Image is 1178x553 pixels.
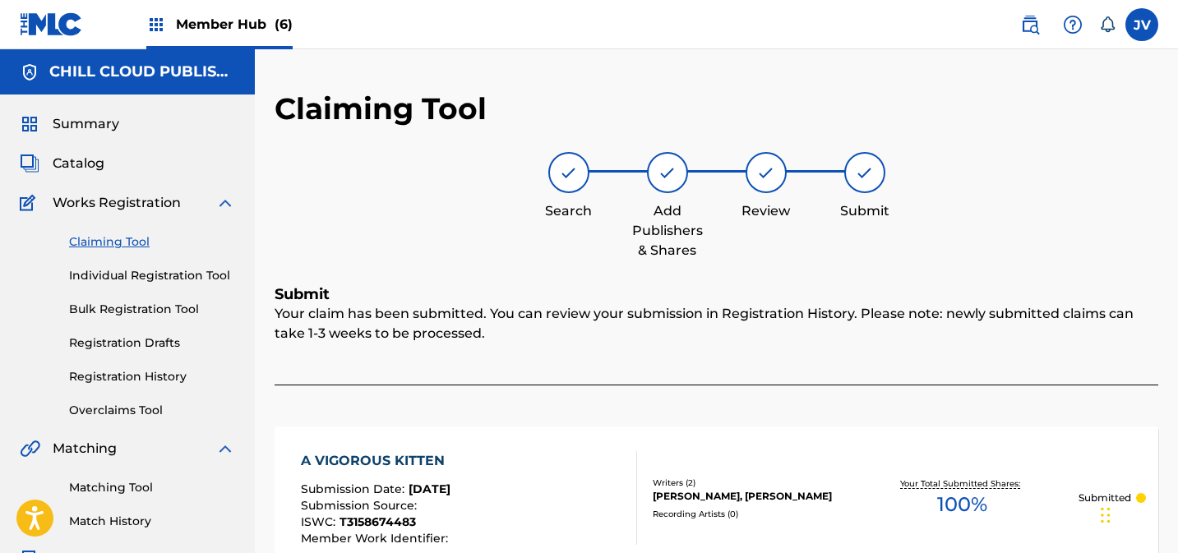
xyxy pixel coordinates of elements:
[653,508,847,520] div: Recording Artists ( 0 )
[653,477,847,489] div: Writers ( 2 )
[69,402,235,419] a: Overclaims Tool
[1056,8,1089,41] div: Help
[275,16,293,32] span: (6)
[20,62,39,82] img: Accounts
[69,334,235,352] a: Registration Drafts
[20,114,39,134] img: Summary
[824,201,906,221] div: Submit
[69,267,235,284] a: Individual Registration Tool
[215,439,235,459] img: expand
[1014,8,1046,41] a: Public Search
[1020,15,1040,35] img: search
[528,201,610,221] div: Search
[301,498,421,513] span: Submission Source :
[20,114,119,134] a: SummarySummary
[53,193,181,213] span: Works Registration
[725,201,807,221] div: Review
[301,531,452,546] span: Member Work Identifier :
[653,489,847,504] div: [PERSON_NAME], [PERSON_NAME]
[69,479,235,496] a: Matching Tool
[937,490,987,519] span: 100 %
[409,482,450,496] span: [DATE]
[53,439,117,459] span: Matching
[275,90,487,127] h2: Claiming Tool
[20,154,39,173] img: Catalog
[301,482,409,496] span: Submission Date :
[658,163,677,182] img: step indicator icon for Add Publishers & Shares
[20,154,104,173] a: CatalogCatalog
[1063,15,1083,35] img: help
[1101,491,1111,540] div: Drag
[53,114,119,134] span: Summary
[1096,474,1178,553] iframe: Chat Widget
[275,285,1158,304] h5: Submit
[900,477,1024,490] p: Your Total Submitted Shares:
[626,201,709,260] div: Add Publishers & Shares
[1079,491,1131,505] p: Submitted
[1099,16,1116,33] div: Notifications
[756,163,776,182] img: step indicator icon for Review
[340,514,416,529] span: T3158674483
[69,368,235,385] a: Registration History
[20,193,41,213] img: Works Registration
[215,193,235,213] img: expand
[559,163,579,182] img: step indicator icon for Search
[855,163,875,182] img: step indicator icon for Submit
[146,15,166,35] img: Top Rightsholders
[20,12,83,36] img: MLC Logo
[275,304,1158,385] div: Your claim has been submitted. You can review your submission in Registration History. Please not...
[69,301,235,318] a: Bulk Registration Tool
[69,233,235,251] a: Claiming Tool
[69,513,235,530] a: Match History
[301,451,453,471] div: A VIGOROUS KITTEN
[176,15,293,34] span: Member Hub
[1132,336,1178,468] iframe: Resource Center
[53,154,104,173] span: Catalog
[1125,8,1158,41] div: User Menu
[301,514,340,529] span: ISWC :
[49,62,235,81] h5: CHILL CLOUD PUBLISHING
[20,439,40,459] img: Matching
